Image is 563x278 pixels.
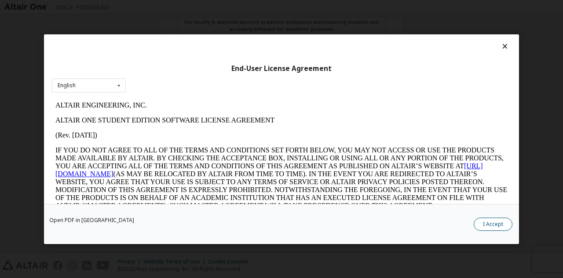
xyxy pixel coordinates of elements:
p: (Rev. [DATE]) [4,33,456,41]
div: End-User License Agreement [52,64,511,73]
p: ALTAIR ENGINEERING, INC. [4,4,456,11]
p: IF YOU DO NOT AGREE TO ALL OF THE TERMS AND CONDITIONS SET FORTH BELOW, YOU MAY NOT ACCESS OR USE... [4,48,456,112]
a: [URL][DOMAIN_NAME] [4,64,431,80]
button: I Accept [474,217,512,230]
p: ALTAIR ONE STUDENT EDITION SOFTWARE LICENSE AGREEMENT [4,19,456,26]
a: Open PDF in [GEOGRAPHIC_DATA] [49,217,134,222]
p: This Altair One Student Edition Software License Agreement (“Agreement”) is between Altair Engine... [4,119,456,151]
div: English [58,83,76,88]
